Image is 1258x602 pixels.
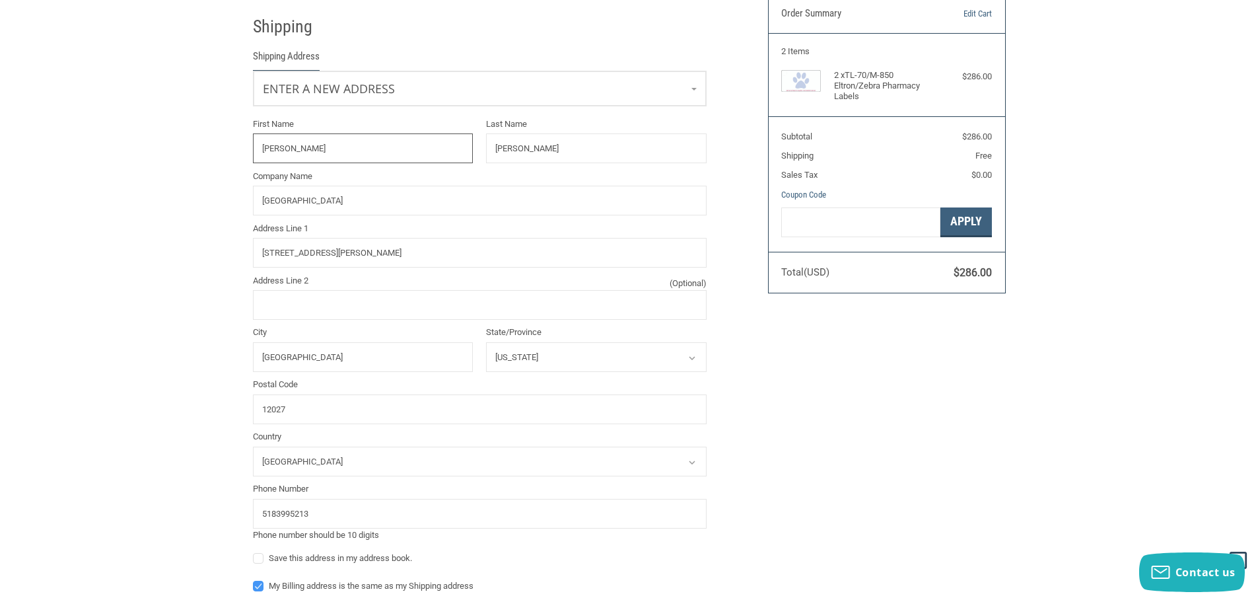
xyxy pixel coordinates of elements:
[486,118,707,131] label: Last Name
[253,430,707,443] label: Country
[253,553,707,564] label: Save this address in my address book.
[939,70,992,83] div: $286.00
[253,482,707,496] label: Phone Number
[781,46,992,57] h3: 2 Items
[781,132,812,141] span: Subtotal
[781,190,826,200] a: Coupon Code
[486,326,707,339] label: State/Province
[954,266,992,279] span: $286.00
[254,71,706,106] a: Enter or select a different address
[834,70,936,102] h4: 2 x TL-70/M-850 Eltron/Zebra Pharmacy Labels
[781,207,940,237] input: Gift Certificate or Coupon Code
[253,118,473,131] label: First Name
[253,378,707,391] label: Postal Code
[253,16,330,38] h2: Shipping
[971,170,992,180] span: $0.00
[253,49,320,71] legend: Shipping Address
[781,170,818,180] span: Sales Tax
[253,581,707,591] label: My Billing address is the same as my Shipping address
[1139,552,1245,592] button: Contact us
[781,7,925,20] h3: Order Summary
[253,326,473,339] label: City
[940,207,992,237] button: Apply
[253,529,707,542] div: Phone number should be 10 digits
[962,132,992,141] span: $286.00
[253,274,707,287] label: Address Line 2
[253,170,707,183] label: Company Name
[263,81,395,96] span: Enter a new address
[781,266,829,278] span: Total (USD)
[1175,565,1236,580] span: Contact us
[975,151,992,161] span: Free
[253,222,707,235] label: Address Line 1
[925,7,992,20] a: Edit Cart
[781,151,814,161] span: Shipping
[670,277,707,290] small: (Optional)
